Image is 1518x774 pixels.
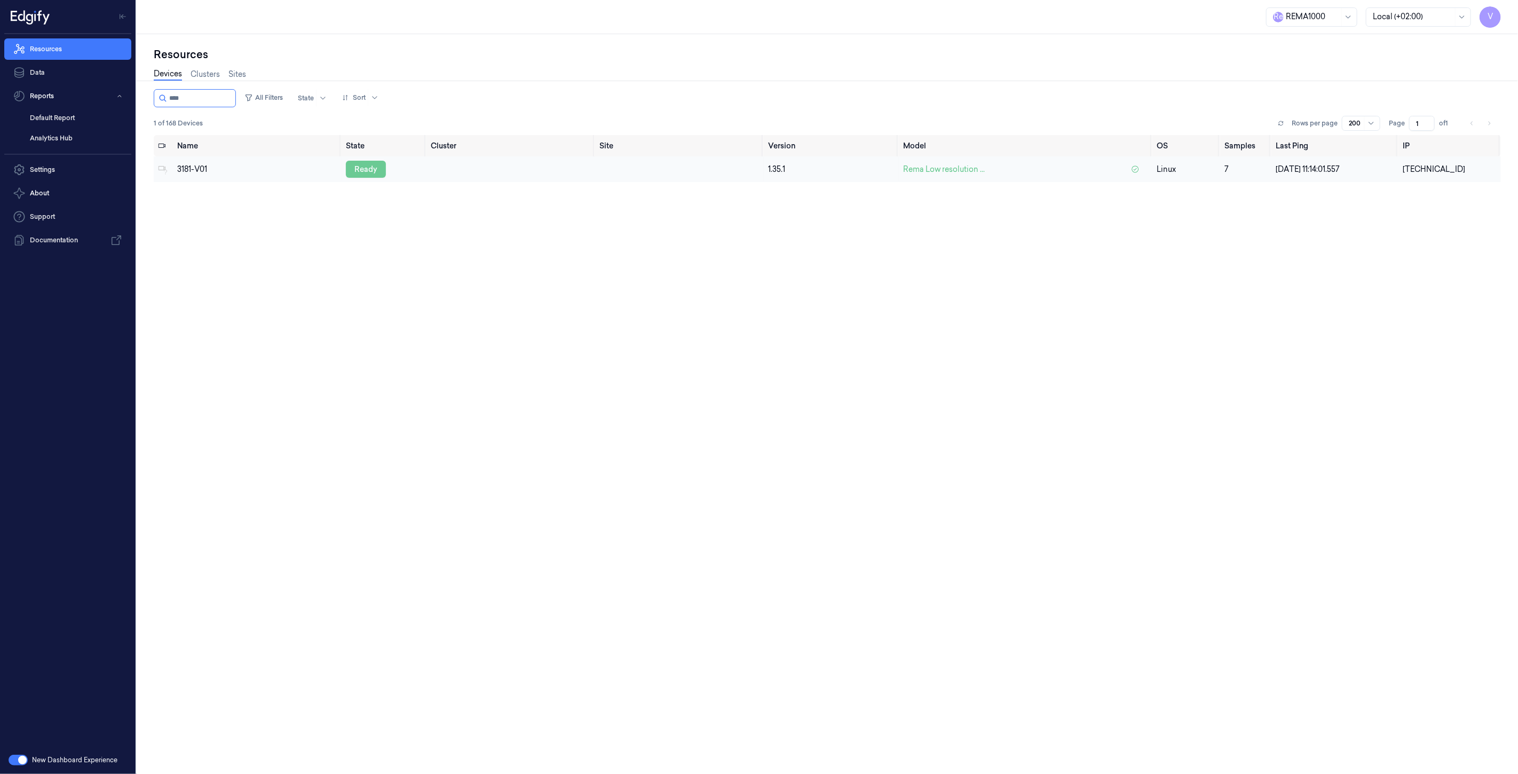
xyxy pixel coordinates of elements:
div: 7 [1224,164,1267,175]
nav: pagination [1465,116,1497,131]
p: linux [1157,164,1216,175]
div: [DATE] 11:14:01.557 [1276,164,1394,175]
span: Rema Low resolution ... [903,164,985,175]
button: V [1480,6,1501,28]
th: Version [764,135,899,156]
a: Devices [154,68,182,81]
th: Model [899,135,1152,156]
th: Name [173,135,342,156]
th: OS [1152,135,1220,156]
a: Clusters [191,69,220,80]
div: Resources [154,47,1501,62]
div: ready [346,161,386,178]
div: [TECHNICAL_ID] [1403,164,1497,175]
div: 3181-V01 [177,164,337,175]
span: R e [1273,12,1284,22]
a: Default Report [21,109,131,127]
button: All Filters [240,89,287,106]
button: About [4,183,131,204]
th: Samples [1220,135,1271,156]
button: Reports [4,85,131,107]
a: Documentation [4,230,131,251]
a: Sites [228,69,246,80]
a: Settings [4,159,131,180]
a: Data [4,62,131,83]
th: State [342,135,426,156]
div: 1.35.1 [768,164,895,175]
a: Resources [4,38,131,60]
th: IP [1398,135,1501,156]
th: Cluster [426,135,595,156]
span: 1 of 168 Devices [154,119,203,128]
th: Site [595,135,764,156]
a: Support [4,206,131,227]
th: Last Ping [1271,135,1398,156]
button: Toggle Navigation [114,8,131,25]
span: of 1 [1439,119,1456,128]
a: Analytics Hub [21,129,131,147]
span: Page [1389,119,1405,128]
p: Rows per page [1292,119,1338,128]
